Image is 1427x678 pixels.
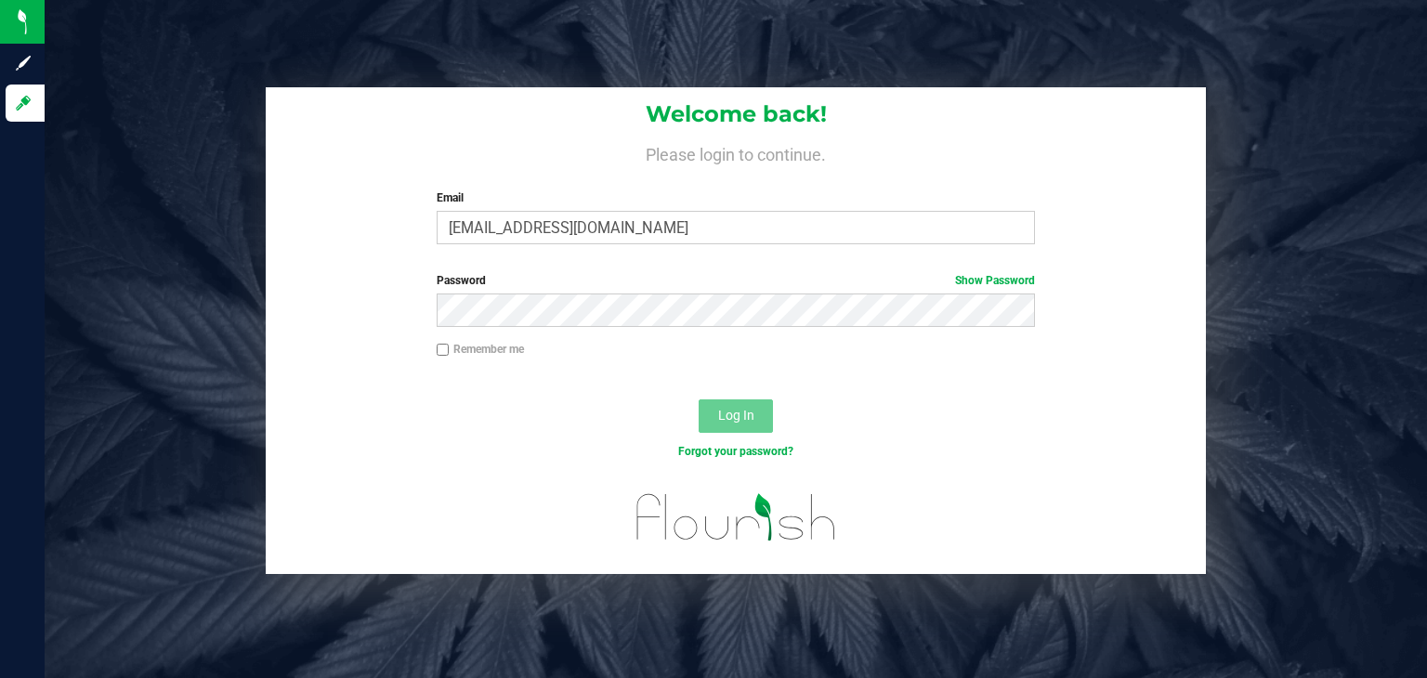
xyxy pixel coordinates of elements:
span: Log In [718,408,754,423]
label: Email [437,189,1036,206]
span: Password [437,274,486,287]
h4: Please login to continue. [266,141,1206,163]
inline-svg: Log in [14,94,33,112]
a: Show Password [955,274,1035,287]
inline-svg: Sign up [14,54,33,72]
button: Log In [699,399,773,433]
img: flourish_logo.svg [619,479,854,554]
label: Remember me [437,341,524,358]
a: Forgot your password? [678,445,793,458]
input: Remember me [437,344,450,357]
h1: Welcome back! [266,102,1206,126]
